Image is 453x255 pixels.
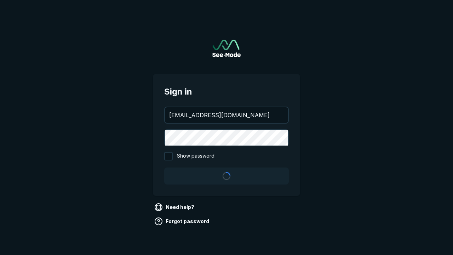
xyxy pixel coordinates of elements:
input: your@email.com [165,107,288,123]
a: Go to sign in [212,40,241,57]
a: Need help? [153,202,197,213]
a: Forgot password [153,216,212,227]
img: See-Mode Logo [212,40,241,57]
span: Sign in [164,85,289,98]
span: Show password [177,152,214,160]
